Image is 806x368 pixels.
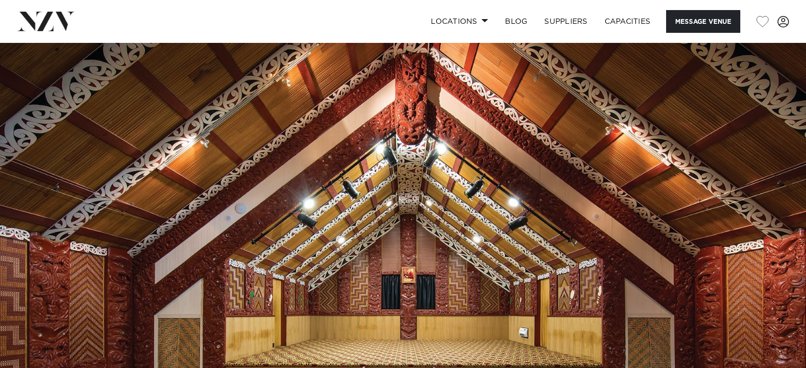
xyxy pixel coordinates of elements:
[422,10,497,33] a: Locations
[497,10,536,33] a: BLOG
[17,12,75,31] img: nzv-logo.png
[596,10,659,33] a: Capacities
[536,10,596,33] a: SUPPLIERS
[666,10,740,33] button: Message Venue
